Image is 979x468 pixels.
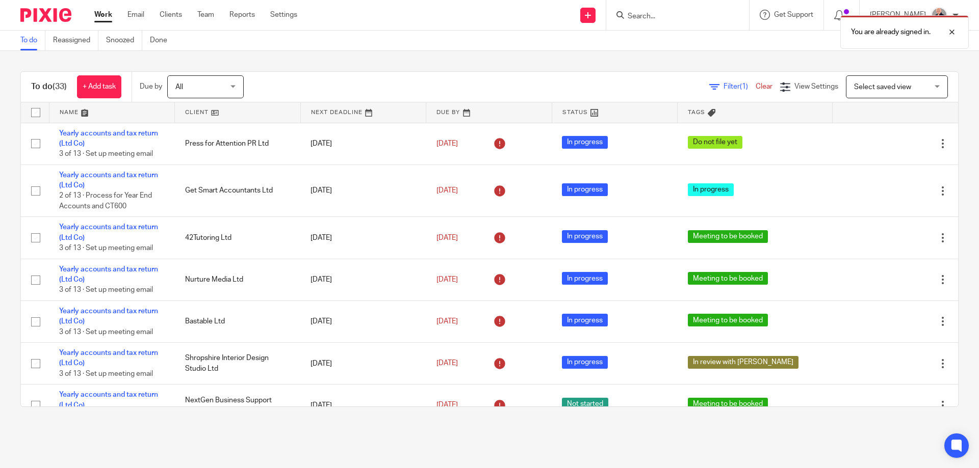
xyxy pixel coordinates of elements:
[688,136,742,149] span: Do not file yet
[688,398,768,410] span: Meeting to be booked
[160,10,182,20] a: Clients
[740,83,748,90] span: (1)
[77,75,121,98] a: + Add task
[854,84,911,91] span: Select saved view
[562,356,608,369] span: In progress
[300,123,426,164] td: [DATE]
[127,10,144,20] a: Email
[53,82,67,91] span: (33)
[59,172,158,189] a: Yearly accounts and tax return (Ltd Co)
[436,140,458,147] span: [DATE]
[931,7,947,23] img: IMG_8745-0021-copy.jpg
[31,81,67,92] h1: To do
[59,244,153,252] span: 3 of 13 · Set up meeting email
[197,10,214,20] a: Team
[59,192,152,210] span: 2 of 13 · Process for Year End Accounts and CT600
[688,109,705,115] span: Tags
[20,8,71,22] img: Pixie
[562,314,608,326] span: In progress
[300,343,426,384] td: [DATE]
[59,287,153,294] span: 3 of 13 · Set up meeting email
[300,384,426,426] td: [DATE]
[106,31,142,50] a: Snoozed
[562,398,608,410] span: Not started
[175,300,301,342] td: Bastable Ltd
[150,31,175,50] a: Done
[59,266,158,283] a: Yearly accounts and tax return (Ltd Co)
[688,356,798,369] span: In review with [PERSON_NAME]
[229,10,255,20] a: Reports
[436,402,458,409] span: [DATE]
[175,123,301,164] td: Press for Attention PR Ltd
[851,27,931,37] p: You are already signed in.
[436,234,458,241] span: [DATE]
[436,276,458,283] span: [DATE]
[59,391,158,408] a: Yearly accounts and tax return (Ltd Co)
[562,183,608,196] span: In progress
[794,83,838,90] span: View Settings
[300,259,426,300] td: [DATE]
[59,130,158,147] a: Yearly accounts and tax return (Ltd Co)
[300,300,426,342] td: [DATE]
[436,318,458,325] span: [DATE]
[59,224,158,241] a: Yearly accounts and tax return (Ltd Co)
[436,187,458,194] span: [DATE]
[688,314,768,326] span: Meeting to be booked
[562,136,608,149] span: In progress
[175,384,301,426] td: NextGen Business Support Services Ltd
[270,10,297,20] a: Settings
[724,83,756,90] span: Filter
[20,31,45,50] a: To do
[562,230,608,243] span: In progress
[53,31,98,50] a: Reassigned
[688,272,768,285] span: Meeting to be booked
[59,308,158,325] a: Yearly accounts and tax return (Ltd Co)
[59,370,153,377] span: 3 of 13 · Set up meeting email
[300,164,426,217] td: [DATE]
[59,349,158,367] a: Yearly accounts and tax return (Ltd Co)
[300,217,426,259] td: [DATE]
[140,81,162,92] p: Due by
[562,272,608,285] span: In progress
[59,328,153,336] span: 3 of 13 · Set up meeting email
[94,10,112,20] a: Work
[59,150,153,157] span: 3 of 13 · Set up meeting email
[688,183,734,196] span: In progress
[175,259,301,300] td: Nurture Media Ltd
[756,83,772,90] a: Clear
[175,343,301,384] td: Shropshire Interior Design Studio Ltd
[688,230,768,243] span: Meeting to be booked
[175,164,301,217] td: Get Smart Accountants Ltd
[436,360,458,367] span: [DATE]
[175,217,301,259] td: 42Tutoring Ltd
[175,84,183,91] span: All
